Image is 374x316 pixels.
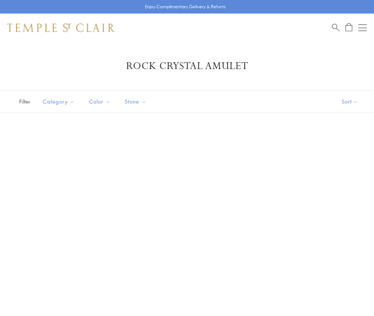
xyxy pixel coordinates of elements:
[326,91,374,112] button: Show sort by
[85,97,116,106] span: Color
[119,94,152,110] button: Stone
[332,23,339,32] a: Search
[7,23,115,32] img: Temple St. Clair
[145,3,226,10] p: Enjoy Complimentary Delivery & Returns
[121,97,152,106] span: Stone
[18,60,356,73] h1: Rock Crystal Amulet
[346,23,352,32] a: Open Shopping Bag
[358,23,367,32] button: Open navigation
[84,94,116,110] button: Color
[37,94,80,110] button: Category
[39,97,80,106] span: Category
